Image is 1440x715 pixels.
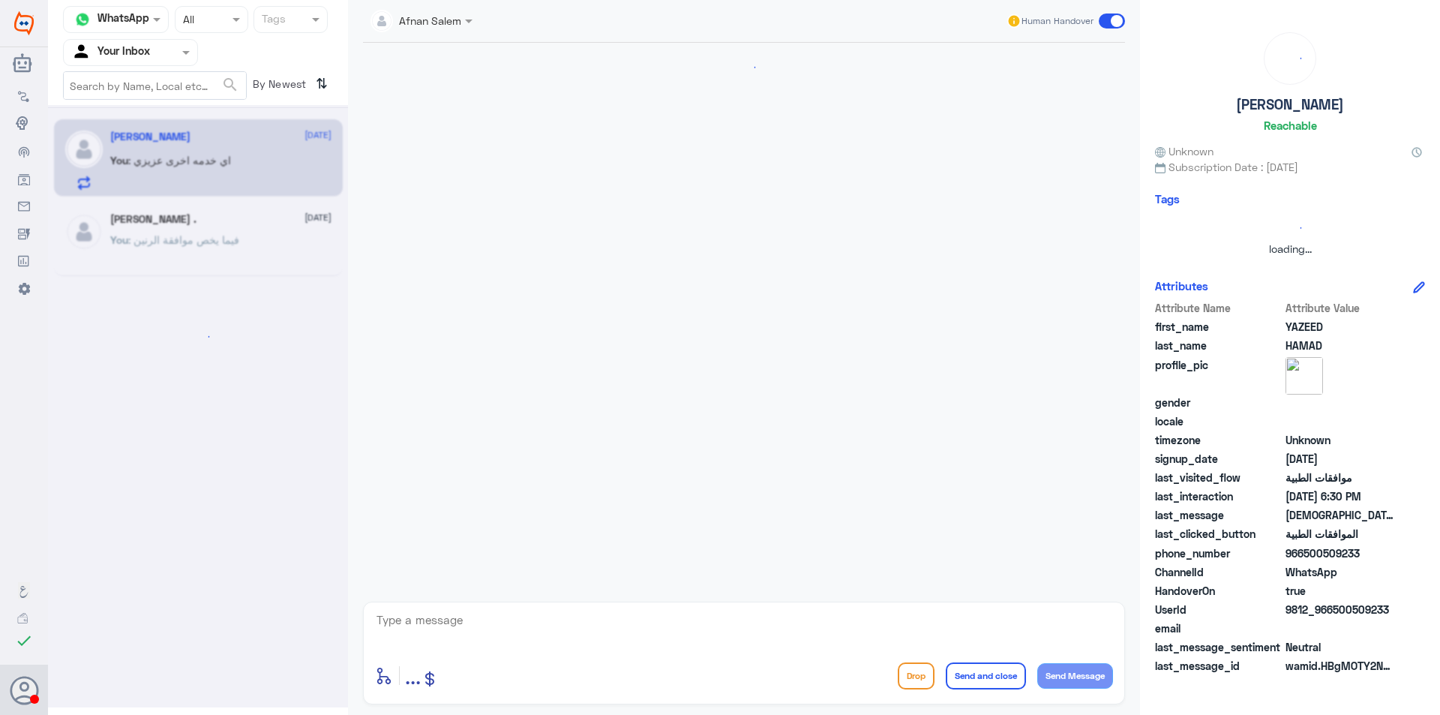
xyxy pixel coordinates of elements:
span: UserId [1155,602,1282,617]
i: ⇅ [316,71,328,96]
span: last_interaction [1155,488,1282,504]
span: 2025-10-05T15:30:14.52Z [1285,488,1394,504]
span: last_clicked_button [1155,526,1282,542]
span: email [1155,620,1282,636]
button: Drop [898,662,934,689]
div: loading... [185,323,211,350]
div: Tags [259,11,286,30]
img: whatsapp.png [71,8,94,31]
span: HAMAD [1285,338,1394,353]
div: loading... [1159,215,1421,241]
span: phone_number [1155,545,1282,561]
span: By Newest [247,71,310,101]
span: signup_date [1155,451,1282,467]
i: check [15,632,33,650]
img: yourInbox.svg [71,41,94,64]
span: locale [1155,413,1282,429]
span: true [1285,583,1394,599]
div: loading... [1268,37,1312,80]
span: HandoverOn [1155,583,1282,599]
span: loading... [1269,242,1312,255]
div: loading... [367,54,1121,80]
span: null [1285,620,1394,636]
span: Unknown [1285,432,1394,448]
span: 2 [1285,564,1394,580]
span: Human Handover [1021,14,1093,28]
button: search [221,73,239,98]
input: Search by Name, Local etc… [64,72,246,99]
span: Subscription Date : [DATE] [1155,159,1425,175]
span: Attribute Name [1155,300,1282,316]
span: 0 [1285,639,1394,655]
span: profile_pic [1155,357,1282,392]
span: null [1285,413,1394,429]
span: الموافقات الطبية [1285,526,1394,542]
img: picture [1285,357,1323,395]
span: last_message [1155,507,1282,523]
span: timezone [1155,432,1282,448]
span: wamid.HBgMOTY2NTAwNTA5MjMzFQIAEhgUM0FCNDExMjk2NTJFRjZGM0NCMTQA [1285,658,1394,674]
span: last_name [1155,338,1282,353]
span: first_name [1155,319,1282,335]
span: ChannelId [1155,564,1282,580]
span: موافقات الطبية [1285,470,1394,485]
h6: Reachable [1264,119,1317,132]
button: ... [405,659,421,692]
span: last_visited_flow [1155,470,1282,485]
span: 9812_966500509233 [1285,602,1394,617]
span: search [221,76,239,94]
span: 966500509233 [1285,545,1394,561]
button: Avatar [10,676,38,704]
button: Send and close [946,662,1026,689]
span: Attribute Value [1285,300,1394,316]
span: gender [1155,395,1282,410]
span: last_message_sentiment [1155,639,1282,655]
h5: [PERSON_NAME] [1236,96,1344,113]
span: YAZEED [1285,319,1394,335]
span: Unknown [1155,143,1213,159]
span: last_message_id [1155,658,1282,674]
span: 2025-10-02T13:21:41.769Z [1285,451,1394,467]
h6: Tags [1155,192,1180,206]
span: null [1285,395,1394,410]
span: الله يصلح الحال [1285,507,1394,523]
h6: Attributes [1155,279,1208,293]
img: Widebot Logo [14,11,34,35]
button: Send Message [1037,663,1113,689]
span: ... [405,662,421,689]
